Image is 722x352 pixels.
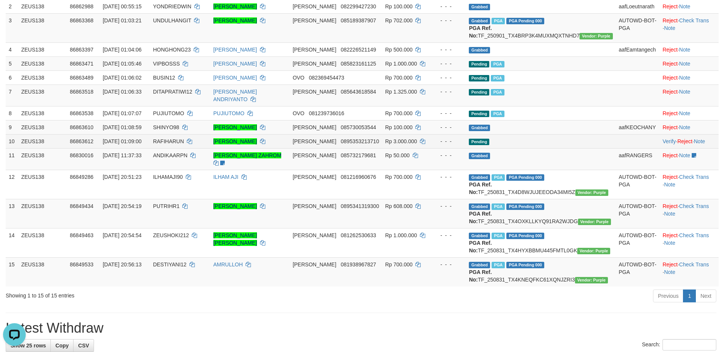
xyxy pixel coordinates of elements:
td: TF_250831_TX4HYXBBMU445FMTL0GK [466,228,616,257]
span: [DATE] 01:07:07 [103,110,141,116]
span: Grabbed [469,203,490,210]
td: TF_250831_TX4KNEQFKC61XQNJZRI3 [466,257,616,286]
td: TF_250901_TX4BRP3K4MUXMQXTNHD7 [466,13,616,42]
td: 11 [6,148,18,170]
a: [PERSON_NAME] [213,3,257,9]
span: [PERSON_NAME] [293,17,336,23]
a: Note [679,47,691,53]
span: Marked by aafanarl [491,75,504,81]
span: [DATE] 20:54:54 [103,232,141,238]
b: PGA Ref. No: [469,240,492,253]
span: [PERSON_NAME] [293,232,336,238]
td: 15 [6,257,18,286]
span: Vendor URL: https://trx4.1velocity.biz [575,277,608,283]
b: PGA Ref. No: [469,269,492,283]
span: Marked by aafRornrotha [492,233,505,239]
a: Note [694,138,705,144]
a: Reject [662,232,678,238]
a: [PERSON_NAME] [213,203,257,209]
span: PGA Pending [506,18,544,24]
span: Rp 700.000 [385,75,412,81]
td: · [659,84,719,106]
span: OVO [293,110,304,116]
h1: Latest Withdraw [6,321,716,336]
span: Marked by aafchomsokheang [491,89,504,95]
span: Grabbed [469,18,490,24]
span: [DATE] 20:54:19 [103,203,141,209]
span: Vendor URL: https://trx4.1velocity.biz [575,189,608,196]
td: · · [659,13,719,42]
span: Grabbed [469,125,490,131]
span: HONGHONG23 [153,47,191,53]
span: Copy 085730053544 to clipboard [341,124,376,130]
span: Grabbed [469,262,490,268]
td: 3 [6,13,18,42]
span: [DATE] 01:05:46 [103,61,141,67]
span: PUJIUTOMO [153,110,184,116]
span: Copy 085643618584 to clipboard [341,89,376,95]
td: aafRANGERS [616,148,660,170]
span: [PERSON_NAME] [293,3,336,9]
span: Copy 085732179681 to clipboard [341,152,376,158]
div: - - - [433,124,463,131]
a: Reject [662,174,678,180]
a: Note [679,89,691,95]
span: [DATE] 01:08:59 [103,124,141,130]
div: - - - [433,110,463,117]
span: 86863368 [70,17,93,23]
span: DITAPRATIWI12 [153,89,193,95]
span: Marked by aafchomsokheang [492,18,505,24]
div: - - - [433,173,463,181]
div: - - - [433,60,463,67]
span: [DATE] 11:37:33 [103,152,141,158]
td: ZEUS138 [18,148,67,170]
span: [PERSON_NAME] [293,174,336,180]
span: [PERSON_NAME] [293,61,336,67]
span: ANDIKAARPN [153,152,188,158]
a: Check Trans [679,203,709,209]
td: ZEUS138 [18,13,67,42]
a: Reject [662,203,678,209]
span: 86863471 [70,61,93,67]
td: · · [659,170,719,199]
a: Note [679,75,691,81]
span: [PERSON_NAME] [293,47,336,53]
b: PGA Ref. No: [469,25,492,39]
a: Check Trans [679,17,709,23]
a: [PERSON_NAME] [213,124,257,130]
span: Copy 0895341319300 to clipboard [341,203,379,209]
span: Copy 082226521149 to clipboard [341,47,376,53]
span: DESTIYANI12 [153,261,186,268]
td: · [659,56,719,70]
span: PGA Pending [506,203,544,210]
td: ZEUS138 [18,228,67,257]
span: 86863397 [70,47,93,53]
span: 86849286 [70,174,93,180]
td: · [659,120,719,134]
a: Note [679,61,691,67]
span: Pending [469,139,489,145]
span: Marked by aafRornrotha [492,174,505,181]
span: Grabbed [469,233,490,239]
a: Note [679,110,691,116]
span: [DATE] 20:56:13 [103,261,141,268]
span: 86849533 [70,261,93,268]
span: Vendor URL: https://trx4.1velocity.biz [579,33,612,39]
td: ZEUS138 [18,257,67,286]
span: [PERSON_NAME] [293,152,336,158]
span: 86830016 [70,152,93,158]
span: Rp 608.000 [385,203,412,209]
div: - - - [433,17,463,24]
div: - - - [433,88,463,95]
td: aafKEOCHANY [616,120,660,134]
span: Copy 0895353213710 to clipboard [341,138,379,144]
span: Grabbed [469,4,490,10]
span: Rp 1.325.000 [385,89,417,95]
span: Rp 1.000.000 [385,232,417,238]
span: Grabbed [469,174,490,181]
span: Pending [469,75,489,81]
span: RAFIHARUN [153,138,184,144]
a: Note [679,3,691,9]
a: Verify [662,138,676,144]
span: PGA Pending [506,233,544,239]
